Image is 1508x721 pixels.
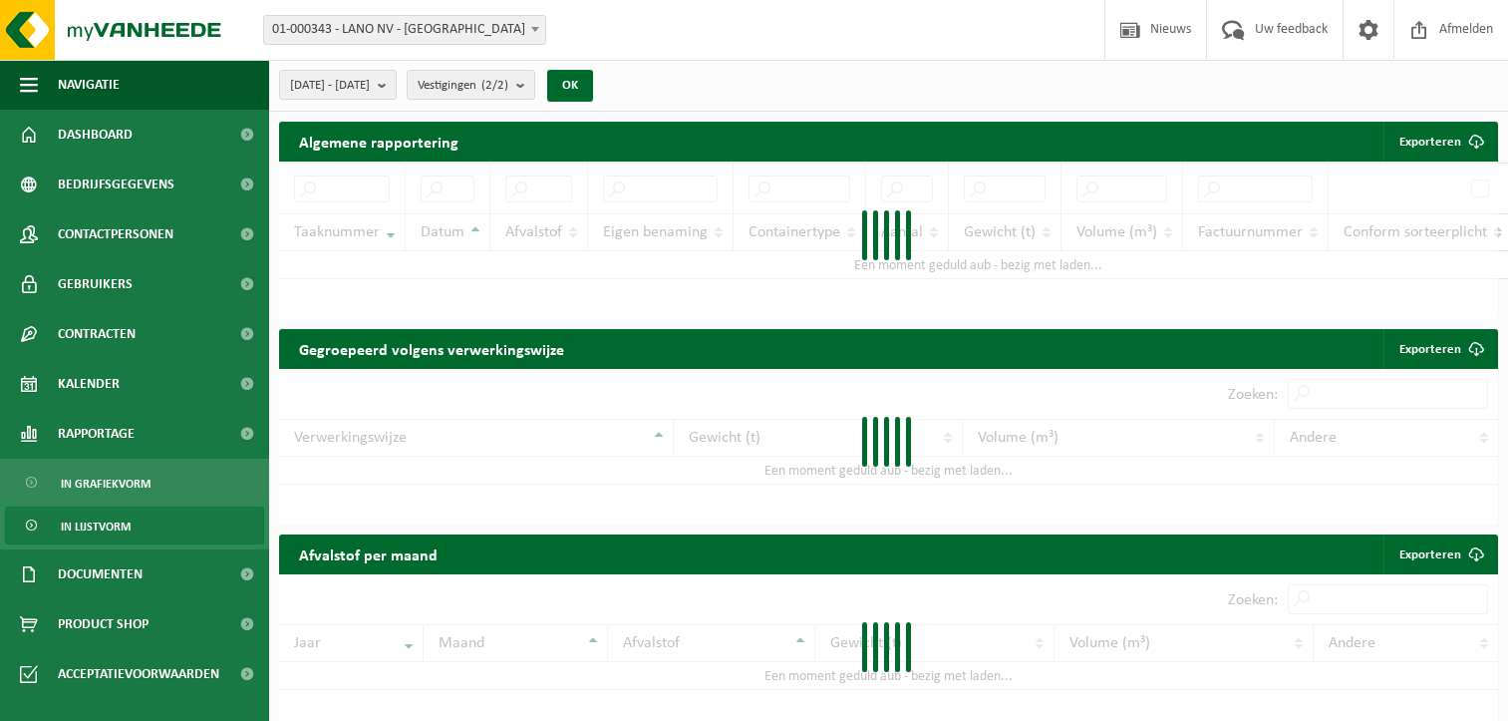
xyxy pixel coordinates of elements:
[1383,329,1496,369] a: Exporteren
[264,16,545,44] span: 01-000343 - LANO NV - HARELBEKE
[58,60,120,110] span: Navigatie
[58,209,173,259] span: Contactpersonen
[61,508,131,545] span: In lijstvorm
[58,359,120,409] span: Kalender
[5,507,264,544] a: In lijstvorm
[547,70,593,102] button: OK
[418,71,508,101] span: Vestigingen
[481,79,508,92] count: (2/2)
[61,465,151,503] span: In grafiekvorm
[407,70,535,100] button: Vestigingen(2/2)
[58,649,219,699] span: Acceptatievoorwaarden
[58,599,149,649] span: Product Shop
[1383,535,1496,574] a: Exporteren
[58,549,143,599] span: Documenten
[279,535,457,573] h2: Afvalstof per maand
[279,122,478,162] h2: Algemene rapportering
[58,160,174,209] span: Bedrijfsgegevens
[290,71,370,101] span: [DATE] - [DATE]
[58,110,133,160] span: Dashboard
[58,309,136,359] span: Contracten
[279,70,397,100] button: [DATE] - [DATE]
[58,259,133,309] span: Gebruikers
[279,329,584,368] h2: Gegroepeerd volgens verwerkingswijze
[263,15,546,45] span: 01-000343 - LANO NV - HARELBEKE
[5,464,264,502] a: In grafiekvorm
[58,409,135,459] span: Rapportage
[1383,122,1496,162] button: Exporteren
